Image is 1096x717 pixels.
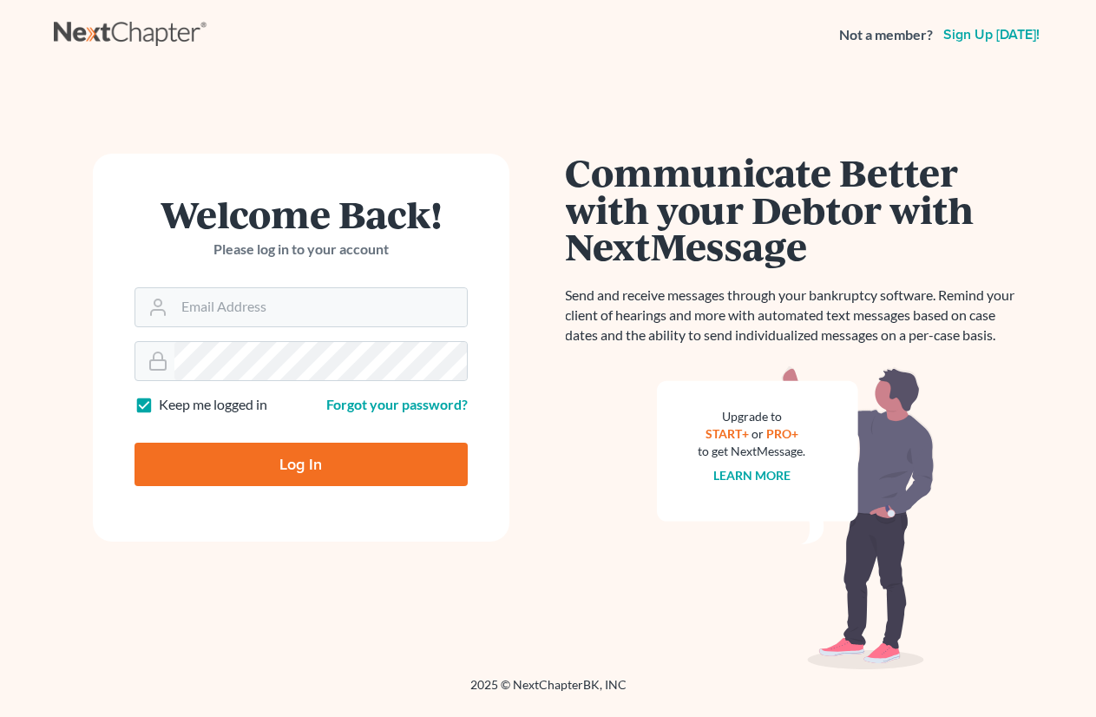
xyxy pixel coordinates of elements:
[706,426,749,441] a: START+
[566,286,1026,345] p: Send and receive messages through your bankruptcy software. Remind your client of hearings and mo...
[135,443,468,486] input: Log In
[159,395,267,415] label: Keep me logged in
[839,25,933,45] strong: Not a member?
[135,240,468,260] p: Please log in to your account
[174,288,467,326] input: Email Address
[699,408,806,425] div: Upgrade to
[54,676,1043,707] div: 2025 © NextChapterBK, INC
[657,366,935,670] img: nextmessage_bg-59042aed3d76b12b5cd301f8e5b87938c9018125f34e5fa2b7a6b67550977c72.svg
[135,195,468,233] h1: Welcome Back!
[699,443,806,460] div: to get NextMessage.
[326,396,468,412] a: Forgot your password?
[713,468,791,483] a: Learn more
[766,426,798,441] a: PRO+
[566,154,1026,265] h1: Communicate Better with your Debtor with NextMessage
[751,426,764,441] span: or
[940,28,1043,42] a: Sign up [DATE]!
